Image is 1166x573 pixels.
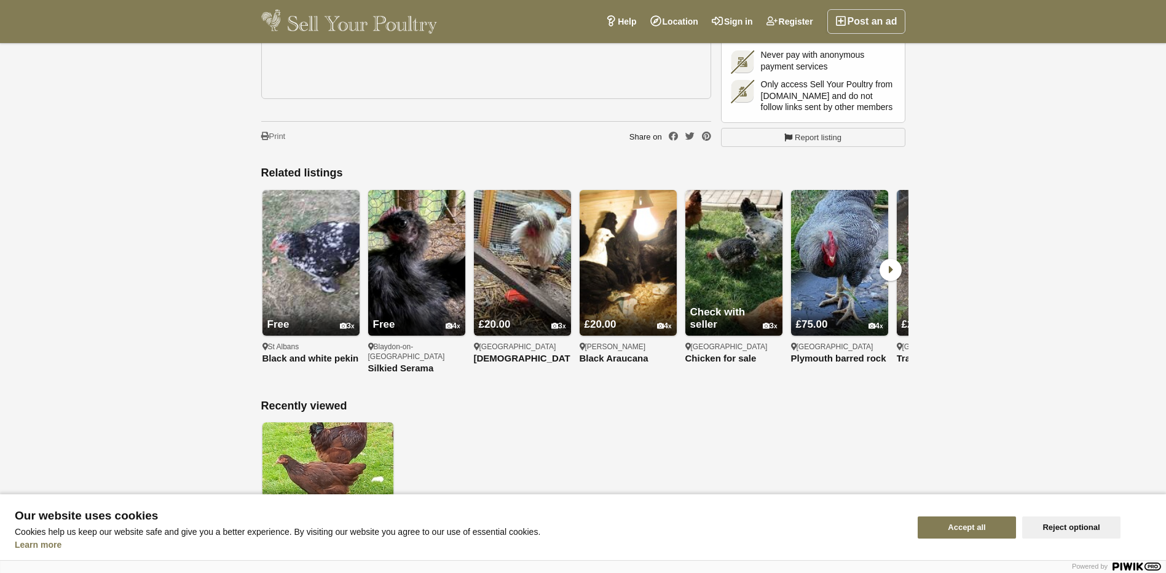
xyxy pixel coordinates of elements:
a: Chicken for sale [685,354,782,364]
div: Share on [629,132,711,142]
a: Transylvanian naked neck hatching eggs [897,354,994,364]
div: St Albans [262,342,360,352]
img: Sell Your Poultry [261,9,438,34]
a: Report listing [721,128,905,148]
div: 4 [869,322,883,331]
div: 4 [446,322,460,331]
span: Our website uses cookies [15,510,903,522]
span: Free [373,318,395,330]
div: [GEOGRAPHIC_DATA] [685,342,782,352]
a: Plymouth barred rock chickens [791,354,888,364]
div: 4 [657,322,672,331]
a: £75.00 4 [791,295,888,336]
a: Black Araucana Pullets.( large fowl) [580,354,677,364]
span: Report listing [795,132,841,144]
a: Share on Pinterest [702,132,711,141]
a: £2.00 3 [897,295,994,336]
a: £20.00 3 [474,295,571,336]
a: Share on Twitter [685,132,695,141]
a: Learn more [15,540,61,550]
a: Location [644,9,705,34]
a: Register [760,9,820,34]
img: Silkied Serama male [368,190,465,336]
a: Sign in [705,9,760,34]
a: Free 4 [368,295,465,336]
a: £40.00 1 [262,480,393,521]
div: [GEOGRAPHIC_DATA] [897,342,994,352]
img: Black Araucana Pullets.( large fowl) [580,190,677,336]
div: 3 [551,322,566,331]
a: Silkied Serama [DEMOGRAPHIC_DATA] [368,363,465,374]
a: £20.00 4 [580,295,677,336]
img: Plymouth barred rock chickens [791,190,888,336]
span: £20.00 [585,318,616,330]
a: Help [599,9,643,34]
span: Only access Sell Your Poultry from [DOMAIN_NAME] and do not follow links sent by other members [761,79,895,113]
a: Check with seller 3 [685,283,782,336]
div: [PERSON_NAME] [580,342,677,352]
span: Never pay with anonymous payment services [761,49,895,71]
span: Check with seller [690,306,746,330]
p: Cookies help us keep our website safe and give you a better experience. By visiting our website y... [15,527,903,537]
a: Post an ad [827,9,905,34]
button: Reject optional [1022,516,1121,539]
a: [DEMOGRAPHIC_DATA] [GEOGRAPHIC_DATA] Frizzle [474,354,571,364]
a: Print [261,132,286,142]
button: Accept all [918,516,1016,539]
a: Share on Facebook [669,132,678,141]
span: £2.00 [902,318,928,330]
a: Black and white pekin bantam Cockerel [262,354,360,364]
a: Free 3 [262,295,360,336]
div: 3 [340,322,355,331]
div: [GEOGRAPHIC_DATA] [791,342,888,352]
div: [GEOGRAPHIC_DATA] [474,342,571,352]
div: Blaydon-on-[GEOGRAPHIC_DATA] [368,342,465,362]
img: Black and white pekin bantam Cockerel [262,190,360,336]
img: Male Poland Frizzle [474,190,571,336]
span: £20.00 [479,318,511,330]
h2: Recently viewed [261,400,905,413]
span: Free [267,318,290,330]
h2: Related listings [261,167,905,180]
span: £75.00 [796,318,828,330]
img: Quality duo of Rhode island reds [262,422,393,521]
span: Powered by [1072,563,1108,570]
div: 3 [763,322,778,331]
img: Chicken for sale [685,190,782,336]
